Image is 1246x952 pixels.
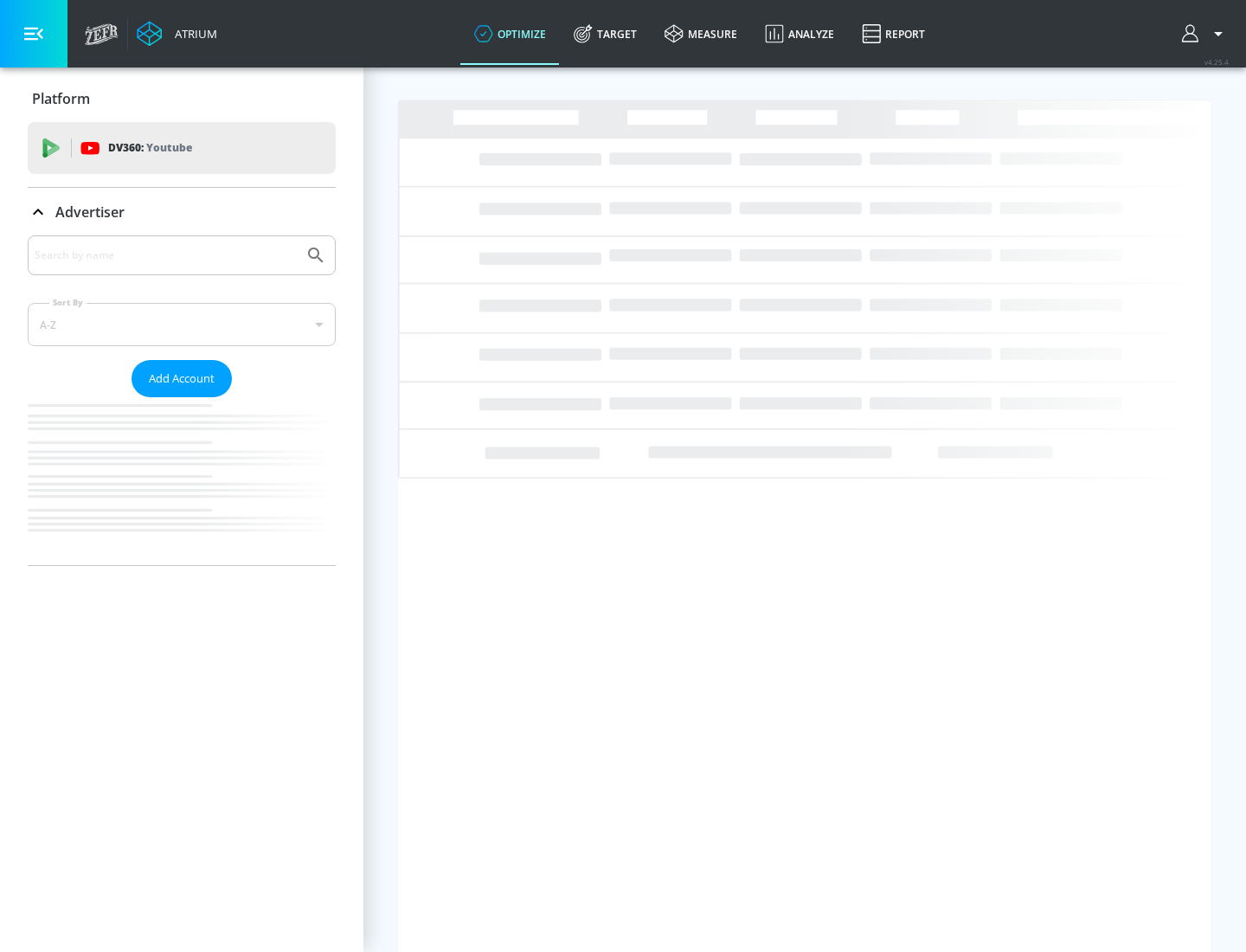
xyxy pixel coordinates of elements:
[848,3,939,65] a: Report
[149,369,215,389] span: Add Account
[168,26,217,42] div: Atrium
[137,21,217,47] a: Atrium
[146,138,192,157] p: Youtube
[560,3,651,65] a: Target
[108,138,192,158] p: DV360:
[460,3,560,65] a: optimize
[751,3,848,65] a: Analyze
[32,89,90,108] p: Platform
[28,235,336,565] div: Advertiser
[28,122,336,174] div: DV360: Youtube
[132,360,232,397] button: Add Account
[49,297,87,308] label: Sort By
[28,303,336,346] div: A-Z
[1204,57,1229,67] span: v 4.25.4
[28,188,336,236] div: Advertiser
[35,244,297,267] input: Search by name
[55,203,125,222] p: Advertiser
[28,74,336,123] div: Platform
[651,3,751,65] a: measure
[28,397,336,565] nav: list of Advertiser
